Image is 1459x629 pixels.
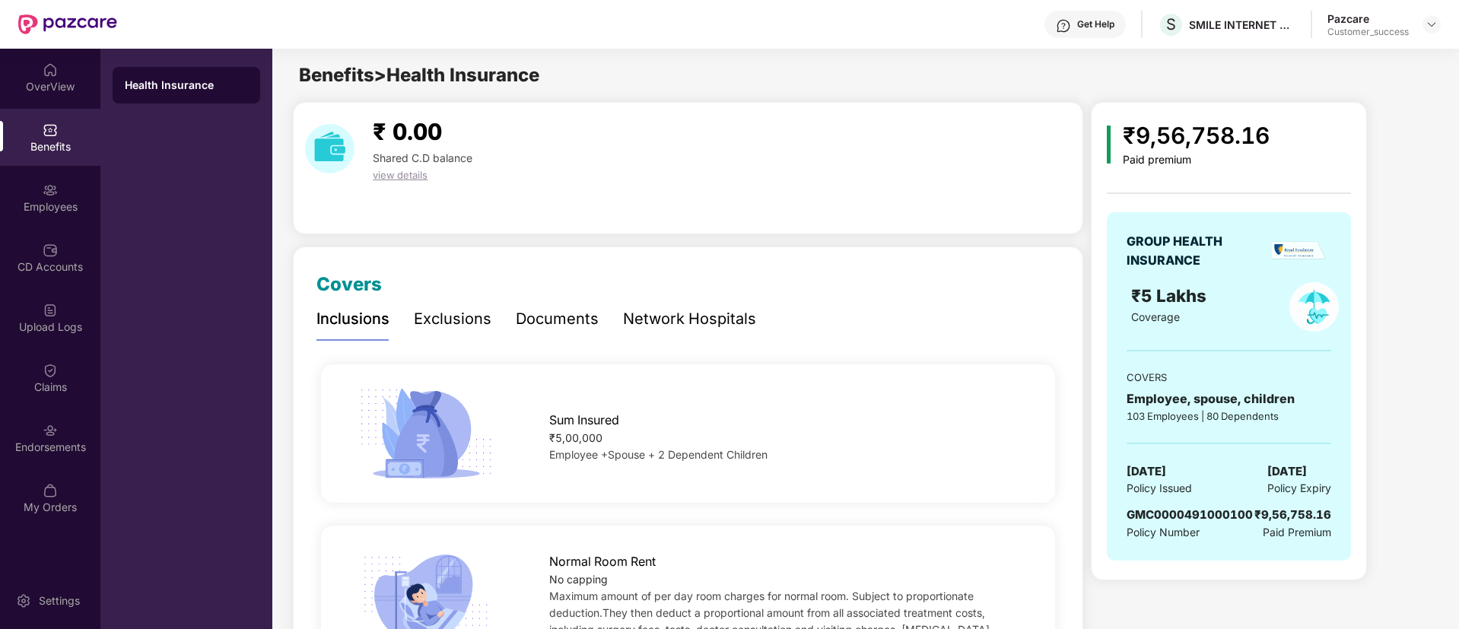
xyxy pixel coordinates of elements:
span: [DATE] [1127,462,1166,481]
div: Customer_success [1327,26,1409,38]
div: Inclusions [316,307,389,331]
div: Pazcare [1327,11,1409,26]
span: Normal Room Rent [549,552,656,571]
img: svg+xml;base64,PHN2ZyBpZD0iQ2xhaW0iIHhtbG5zPSJodHRwOi8vd3d3LnczLm9yZy8yMDAwL3N2ZyIgd2lkdGg9IjIwIi... [43,363,58,378]
div: ₹5,00,000 [549,430,1022,446]
div: Health Insurance [125,78,248,93]
img: New Pazcare Logo [18,14,117,34]
span: view details [373,169,428,181]
div: Employee, spouse, children [1127,389,1331,408]
img: download [305,124,354,173]
span: ₹ 0.00 [373,118,442,145]
img: insurerLogo [1272,241,1326,260]
img: svg+xml;base64,PHN2ZyBpZD0iQmVuZWZpdHMiIHhtbG5zPSJodHRwOi8vd3d3LnczLm9yZy8yMDAwL3N2ZyIgd2lkdGg9Ij... [43,122,58,138]
span: GMC0000491000100 [1127,507,1253,522]
img: svg+xml;base64,PHN2ZyBpZD0iVXBsb2FkX0xvZ3MiIGRhdGEtbmFtZT0iVXBsb2FkIExvZ3MiIHhtbG5zPSJodHRwOi8vd3... [43,303,58,318]
span: Benefits > Health Insurance [299,64,539,86]
div: Paid premium [1123,154,1270,167]
div: No capping [549,571,1022,588]
div: Get Help [1077,18,1114,30]
img: svg+xml;base64,PHN2ZyBpZD0iU2V0dGluZy0yMHgyMCIgeG1sbnM9Imh0dHA6Ly93d3cudzMub3JnLzIwMDAvc3ZnIiB3aW... [16,593,31,608]
img: svg+xml;base64,PHN2ZyBpZD0iSG9tZSIgeG1sbnM9Imh0dHA6Ly93d3cudzMub3JnLzIwMDAvc3ZnIiB3aWR0aD0iMjAiIG... [43,62,58,78]
img: svg+xml;base64,PHN2ZyBpZD0iSGVscC0zMngzMiIgeG1sbnM9Imh0dHA6Ly93d3cudzMub3JnLzIwMDAvc3ZnIiB3aWR0aD... [1056,18,1071,33]
span: Policy Expiry [1267,480,1331,497]
img: svg+xml;base64,PHN2ZyBpZD0iRHJvcGRvd24tMzJ4MzIiIHhtbG5zPSJodHRwOi8vd3d3LnczLm9yZy8yMDAwL3N2ZyIgd2... [1426,18,1438,30]
span: Shared C.D balance [373,151,472,164]
span: Policy Number [1127,526,1200,538]
div: SMILE INTERNET TECHNOLOGIES PRIVATE LIMITED [1189,17,1295,32]
span: S [1166,15,1176,33]
span: ₹5 Lakhs [1131,285,1211,306]
div: COVERS [1127,370,1331,385]
span: Sum Insured [549,411,619,430]
div: Exclusions [414,307,491,331]
div: ₹9,56,758.16 [1123,118,1270,154]
span: Policy Issued [1127,480,1192,497]
div: ₹9,56,758.16 [1254,506,1331,524]
img: svg+xml;base64,PHN2ZyBpZD0iQ0RfQWNjb3VudHMiIGRhdGEtbmFtZT0iQ0QgQWNjb3VudHMiIHhtbG5zPSJodHRwOi8vd3... [43,243,58,258]
img: svg+xml;base64,PHN2ZyBpZD0iRW5kb3JzZW1lbnRzIiB4bWxucz0iaHR0cDovL3d3dy53My5vcmcvMjAwMC9zdmciIHdpZH... [43,423,58,438]
img: icon [354,383,497,484]
img: icon [1107,125,1111,164]
div: Documents [516,307,599,331]
span: [DATE] [1267,462,1307,481]
div: GROUP HEALTH INSURANCE [1127,232,1260,270]
img: svg+xml;base64,PHN2ZyBpZD0iRW1wbG95ZWVzIiB4bWxucz0iaHR0cDovL3d3dy53My5vcmcvMjAwMC9zdmciIHdpZHRoPS... [43,183,58,198]
span: Employee +Spouse + 2 Dependent Children [549,448,768,461]
div: Network Hospitals [623,307,756,331]
span: Covers [316,273,382,295]
div: 103 Employees | 80 Dependents [1127,408,1331,424]
div: Settings [34,593,84,608]
span: Paid Premium [1263,524,1331,541]
img: svg+xml;base64,PHN2ZyBpZD0iTXlfT3JkZXJzIiBkYXRhLW5hbWU9Ik15IE9yZGVycyIgeG1sbnM9Imh0dHA6Ly93d3cudz... [43,483,58,498]
img: policyIcon [1289,282,1339,332]
span: Coverage [1131,310,1180,323]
